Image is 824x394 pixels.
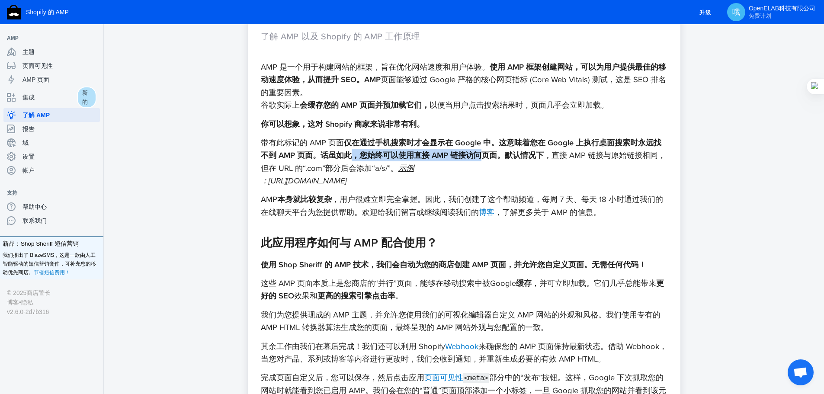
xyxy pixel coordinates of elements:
button: 添加销售渠道 [88,191,102,195]
button: 添加销售渠道 [88,36,102,40]
font: ：[URL][DOMAIN_NAME] [261,175,346,186]
font: 仅在通过手机搜索时才会显示在 Google 中。这意味着您在 Google 上执行桌面搜索时永远找不到 AMP 页面。话虽如此，您始终可以使用直接 AMP 链接访问页面。默认情况下 [261,137,661,161]
a: 主题 [3,45,100,59]
font: 更好的 SEO [261,277,664,301]
font: 联系我们 [22,217,47,224]
a: 域 [3,136,100,150]
a: 集成新的 [3,86,100,108]
font: 谷歌实际上 [261,99,300,110]
font: 页面可见性 [22,62,53,69]
font: OpenELAB科技有限公司 [749,5,815,12]
font: 此应用程序如何与 AMP 配合使用？ [261,234,437,251]
font: 本身就比较复杂 [277,193,332,205]
font: 支持 [7,190,17,196]
font: 这些 AMP 页面本质上是您商店的“并行”页面，能够在移动搜索中被Google [261,277,516,288]
font: 更高的搜索引擎点击率 [317,290,395,301]
font: AMP 页面 [22,76,49,83]
font: 缓存 [516,277,532,289]
font: 主题 [22,48,35,55]
a: 报告 [3,122,100,136]
font: 报告 [22,125,35,132]
font: 直接 AMP 链接与原始链接相同，但在 URL 的“.com”部分后会添加“a/s/”。 [261,149,666,173]
font: 了解 AMP [22,112,50,119]
font: 商店警长 [26,289,51,296]
font: AMP [261,193,277,205]
a: 了解 AMP [3,108,100,122]
font: 域 [22,139,29,146]
a: AMP 页面 [3,73,100,86]
a: 商店警长 [26,288,51,298]
font: 我们为您提供现成的 AMP 主题，并允许您使用我们的可视化编辑器自定义 AMP 网站的外观和风格。我们使用专有的 AMP HTML 转换器算法生成您的页面，最终呈现的 AMP 网站外观与您配置的一致。 [261,309,660,333]
font: 使用 Shop Sheriff 的 AMP 技术，我们会自动为您的商店创建 AMP 页面，并允许您自定义页面。无需任何代码！ [261,259,646,270]
font: 集成 [22,94,35,101]
font: 设置 [22,153,35,160]
a: 隐私 [21,298,33,307]
a: 页面可见性 [424,372,463,383]
a: 博客 [7,298,19,307]
button: 升级 [692,4,719,20]
font: 使用 AMP 框架创建网站，可以为用户提供最佳的移动速度体验，从而提升 SEO。AMP [261,61,666,85]
a: 页面可见性 [3,59,100,73]
font: 。 [395,290,403,301]
font: 页面能够通过 Google 严格的核心网页指标 (Core Web Vitals) 测试，这是 SEO 排名的重要因素。 [261,74,666,97]
a: 帐户 [3,163,100,177]
font: 效果和 [294,290,317,301]
font: 示例 [398,162,414,173]
font: 新品：Shop Sheriff 短信营销 [3,240,79,247]
font: 我们推出了 BlazeSMS，这是一款由人工智能驱动的短信营销套件，可补充您的移动优先商店。 [3,252,96,275]
a: Webhook [445,340,478,352]
img: 商店警长标志 [7,5,21,19]
font: 完成页面自定义后，您可以保存，然后点击 [261,372,409,383]
font: 来确保您的 AMP 页面保持最新状态。借助 Webhook，当您对产品、系列或博客等内容进行更改时，我们会收到通知，并重新生成必要的有效 AMP HTML。 [261,340,667,364]
font: • [19,299,21,306]
font: 应用 [409,372,424,383]
font: ， [544,149,551,160]
font: 帐户 [22,167,35,174]
font: 其余工作由我们在幕后完成！我们还可以利用 Shopify [261,340,445,352]
font: 博客 [7,299,19,306]
font: 新的 [82,90,88,105]
font: 以便当用户点击搜索结果时，页面几乎会立即加载。 [430,99,609,110]
a: 设置 [3,150,100,163]
font: AMP [7,35,19,41]
a: 节省短信费用！ [34,268,70,277]
font: 帮助中心 [22,203,47,210]
font: Shopify 的 AMP [26,9,69,16]
a: 联系我们 [3,214,100,227]
a: 博客 [479,206,494,218]
font: 你可以想象，这对 Shopify 商家来说非常有利。 [261,118,424,130]
font: 会缓存您的 AMP 页面并预加载它们， [300,99,430,111]
font: 带有此标记的 AMP 页面 [261,137,344,148]
font: 哦 [732,8,740,16]
font: v2.6.0-2d7b316 [7,308,49,315]
font: © 2025 [7,289,26,296]
font: ，并可立即加载。它们几乎总能带来 [532,277,656,288]
font: 升级 [699,10,712,16]
font: ，用户很难立即完全掌握。因此，我们创建了这个帮助频道，每周 7 天、每天 18 小时通过我们的在线聊天平台为您提供帮助。欢迎给我们留言或继续阅读我们的 [261,193,663,217]
font: AMP 是一个用于构建网站的框架，旨在优化网站速度和用户体验。 [261,61,490,72]
font: 隐私 [21,299,33,306]
font: 免费计划 [749,13,771,19]
font: ，了解更多关于 AMP 的信息。 [494,206,601,218]
div: 开放式聊天 [788,359,814,385]
font: 节省短信费用！ [34,269,70,275]
code: <meta> [463,373,489,383]
font: 了解 AMP 以及 Shopify 的 AMP 工作原理 [261,30,420,42]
